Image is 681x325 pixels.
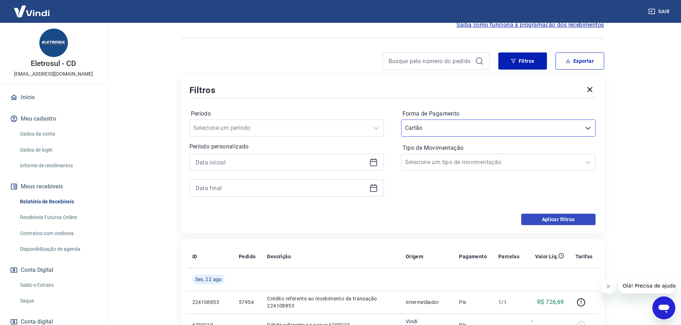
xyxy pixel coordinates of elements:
[647,5,672,18] button: Sair
[17,143,98,157] a: Dados de login
[9,0,55,22] img: Vindi
[17,210,98,225] a: Recebíveis Futuros Online
[239,299,256,306] p: 57954
[406,299,448,306] p: Intermediador
[17,194,98,209] a: Relatório de Recebíveis
[192,253,197,260] p: ID
[39,29,68,57] img: bfaea956-2ddf-41fe-bf56-92e818b71c04.jpeg
[498,299,519,306] p: 1/1
[403,110,594,118] label: Forma de Pagamento
[17,226,98,241] a: Contratos com credores
[535,253,558,260] p: Valor Líq.
[267,295,394,309] p: Crédito referente ao recebimento da transação 224108853
[17,127,98,141] a: Dados da conta
[537,298,564,306] p: R$ 726,69
[17,158,98,173] a: Informe de rendimentos
[556,52,604,70] button: Exportar
[14,70,93,78] p: [EMAIL_ADDRESS][DOMAIN_NAME]
[4,5,60,11] span: Olá! Precisa de ajuda?
[189,142,384,151] p: Período personalizado
[17,278,98,293] a: Saldo e Extrato
[601,279,616,294] iframe: Fechar mensagem
[192,299,227,306] p: 224108853
[189,85,216,96] h5: Filtros
[9,179,98,194] button: Meus recebíveis
[9,111,98,127] button: Meu cadastro
[406,253,423,260] p: Origem
[652,296,675,319] iframe: Botão para abrir a janela de mensagens
[403,144,594,152] label: Tipo de Movimentação
[618,278,675,294] iframe: Mensagem da empresa
[267,253,291,260] p: Descrição
[31,60,76,67] p: Eletrosul - CD
[521,214,596,225] button: Aplicar filtros
[459,299,487,306] p: Pix
[17,294,98,308] a: Saque
[576,253,593,260] p: Tarifas
[196,157,366,168] input: Data inicial
[191,110,383,118] label: Período
[196,183,366,193] input: Data final
[9,262,98,278] button: Conta Digital
[389,56,472,66] input: Busque pelo número do pedido
[459,253,487,260] p: Pagamento
[239,253,256,260] p: Pedido
[17,242,98,257] a: Disponibilização de agenda
[195,276,222,283] span: Sex, 22 ago
[9,90,98,105] a: Início
[498,253,519,260] p: Parcelas
[457,21,604,29] a: Saiba como funciona a programação dos recebimentos
[498,52,547,70] button: Filtros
